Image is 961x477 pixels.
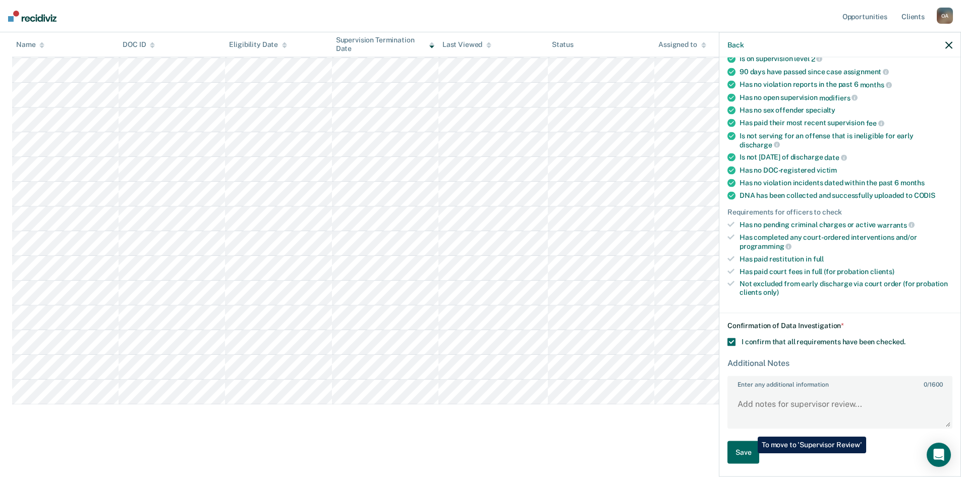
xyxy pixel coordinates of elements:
[817,166,837,174] span: victim
[740,191,952,200] div: DNA has been collected and successfully uploaded to
[740,233,952,250] div: Has completed any court-ordered interventions and/or
[740,153,952,162] div: Is not [DATE] of discharge
[740,220,952,229] div: Has no pending criminal charges or active
[763,288,779,296] span: only)
[336,36,434,53] div: Supervision Termination Date
[900,179,925,187] span: months
[740,55,952,64] div: Is on supervision level
[740,280,952,297] div: Not excluded from early discharge via court order (for probation clients
[927,443,951,467] div: Open Intercom Messenger
[727,208,952,217] div: Requirements for officers to check
[813,254,824,262] span: full
[727,441,759,463] button: Save
[937,8,953,24] div: O A
[740,140,780,148] span: discharge
[442,40,491,49] div: Last Viewed
[740,242,792,250] span: programming
[866,119,884,127] span: fee
[806,106,835,114] span: specialty
[877,221,915,229] span: warrants
[8,11,56,22] img: Recidiviz
[811,55,823,63] span: 2
[728,377,951,388] label: Enter any additional information
[123,40,155,49] div: DOC ID
[824,153,846,162] span: date
[727,358,952,367] div: Additional Notes
[740,67,952,76] div: 90 days have passed since case
[740,93,952,102] div: Has no open supervision
[229,40,287,49] div: Eligibility Date
[924,381,942,388] span: / 1600
[740,254,952,263] div: Has paid restitution in
[870,267,894,275] span: clients)
[819,93,858,101] span: modifiers
[658,40,706,49] div: Assigned to
[740,267,952,276] div: Has paid court fees in full (for probation
[742,337,906,345] span: I confirm that all requirements have been checked.
[740,166,952,175] div: Has no DOC-registered
[740,119,952,128] div: Has paid their most recent supervision
[740,179,952,187] div: Has no violation incidents dated within the past 6
[16,40,44,49] div: Name
[860,81,892,89] span: months
[740,132,952,149] div: Is not serving for an offense that is ineligible for early
[740,80,952,89] div: Has no violation reports in the past 6
[843,68,889,76] span: assignment
[914,191,935,199] span: CODIS
[727,322,952,330] div: Confirmation of Data Investigation
[727,40,744,49] button: Back
[740,106,952,115] div: Has no sex offender
[552,40,574,49] div: Status
[924,381,927,388] span: 0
